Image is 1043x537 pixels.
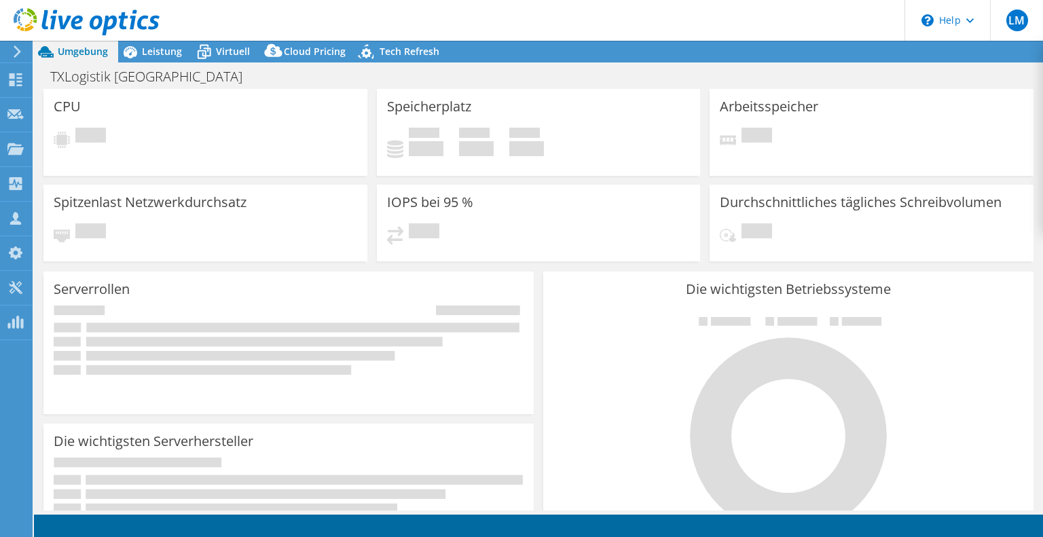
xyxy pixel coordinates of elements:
h3: Die wichtigsten Serverhersteller [54,434,253,449]
span: Umgebung [58,45,108,58]
span: Ausstehend [742,128,772,146]
h3: CPU [54,99,81,114]
span: Ausstehend [409,223,439,242]
span: Virtuell [216,45,250,58]
h4: 0 GiB [409,141,443,156]
h3: Durchschnittliches tägliches Schreibvolumen [720,195,1002,210]
span: LM [1006,10,1028,31]
span: Ausstehend [742,223,772,242]
span: Ausstehend [75,128,106,146]
h3: Spitzenlast Netzwerkdurchsatz [54,195,246,210]
span: Leistung [142,45,182,58]
span: Tech Refresh [380,45,439,58]
span: Ausstehend [75,223,106,242]
h3: Serverrollen [54,282,130,297]
h1: TXLogistik [GEOGRAPHIC_DATA] [44,69,263,84]
span: Insgesamt [509,128,540,141]
h3: Arbeitsspeicher [720,99,818,114]
h4: 0 GiB [459,141,494,156]
h4: 0 GiB [509,141,544,156]
span: Cloud Pricing [284,45,346,58]
span: Belegt [409,128,439,141]
h3: IOPS bei 95 % [387,195,473,210]
h3: Die wichtigsten Betriebssysteme [553,282,1023,297]
svg: \n [921,14,934,26]
span: Verfügbar [459,128,490,141]
h3: Speicherplatz [387,99,471,114]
